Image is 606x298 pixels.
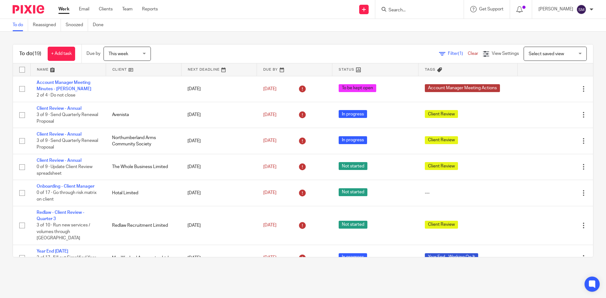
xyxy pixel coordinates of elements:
img: Pixie [13,5,44,14]
span: [DATE] [263,113,276,117]
span: 3 of 9 · Send Quarterly Renewal Proposal [37,113,98,124]
td: [DATE] [181,102,257,128]
span: 0 of 9 · Update Client Review spreadsheet [37,165,92,176]
a: Year End [DATE] [37,249,68,254]
span: View Settings [492,51,519,56]
td: [DATE] [181,245,257,271]
td: [DATE] [181,128,257,154]
td: Northumberland Arms Community Society [106,128,181,154]
span: (1) [458,51,463,56]
td: [DATE] [181,154,257,180]
a: Clear [468,51,478,56]
td: Hotal Limited [106,180,181,206]
td: Redlaw Recruitment Limited [106,206,181,245]
a: Snoozed [66,19,88,31]
span: 0 of 17 · Go through risk matrix on client [37,191,97,202]
span: 3 of 17 · Fill out Simplified Year End template [37,256,96,267]
span: [DATE] [263,139,276,143]
td: [DATE] [181,206,257,245]
span: Client Review [425,221,458,229]
span: To be kept open [339,84,376,92]
input: Search [388,8,445,13]
span: 3 of 9 · Send Quarterly Renewal Proposal [37,139,98,150]
p: Due by [86,50,100,57]
a: Reports [142,6,158,12]
h1: To do [19,50,41,57]
span: (19) [33,51,41,56]
span: [DATE] [263,87,276,91]
span: Not started [339,188,367,196]
span: [DATE] [263,223,276,228]
span: Client Review [425,136,458,144]
td: [DATE] [181,180,257,206]
a: + Add task [48,47,75,61]
a: Done [93,19,108,31]
a: Team [122,6,133,12]
span: Account Manager Meeting Actions [425,84,500,92]
a: Work [58,6,69,12]
span: Not started [339,221,367,229]
span: [DATE] [263,255,276,260]
span: In progress [339,136,367,144]
td: The Whole Business Limited [106,154,181,180]
span: Filter [448,51,468,56]
span: Not started [339,162,367,170]
p: [PERSON_NAME] [538,6,573,12]
div: --- [425,190,511,196]
td: Avenista [106,102,181,128]
a: Client Review - Annual [37,106,81,111]
a: Client Review - Annual [37,132,81,137]
span: Client Review [425,162,458,170]
span: 3 of 10 · Run new services / volumes through [GEOGRAPHIC_DATA] [37,223,90,240]
a: Account Manager Meeting Minutes - [PERSON_NAME] [37,80,91,91]
a: Onboarding - Client Manager [37,184,94,189]
span: Select saved view [529,52,564,56]
img: svg%3E [576,4,586,15]
a: Client Review - Annual [37,158,81,163]
td: [DATE] [181,76,257,102]
span: Tags [425,68,436,71]
span: In progress [339,253,367,261]
span: Year End - Working On It [425,253,478,261]
span: In progress [339,110,367,118]
span: Get Support [479,7,503,11]
span: [DATE] [263,191,276,195]
span: [DATE] [263,165,276,169]
span: Client Review [425,110,458,118]
td: Mre Washed Aggregates Ltd [106,245,181,271]
a: Email [79,6,89,12]
a: To do [13,19,28,31]
a: Clients [99,6,113,12]
span: This week [109,52,128,56]
span: 2 of 4 · Do not close [37,93,75,97]
a: Redlaw - Client Review - Quarter 3 [37,210,84,221]
a: Reassigned [33,19,61,31]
